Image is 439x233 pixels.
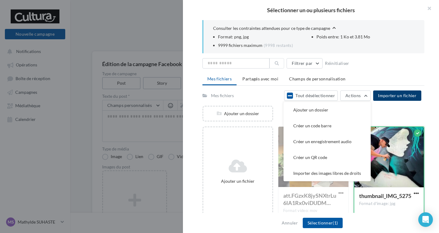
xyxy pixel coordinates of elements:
[284,118,371,134] button: Créer un code barre
[242,76,278,81] span: Partagés avec moi
[323,60,352,67] button: Réinitialiser
[284,102,371,118] button: Ajouter un dossier
[284,150,371,165] button: Créer un QR code
[213,25,330,31] span: Consulter les contraintes attendues pour ce type de campagne
[207,76,232,81] span: Mes fichiers
[218,34,316,40] li: Format: png, jpg
[303,218,343,228] button: Sélectionner(1)
[359,192,411,199] span: thumbnail_IMG_5275
[284,165,371,181] button: Importer des images libres de droits
[287,58,323,69] button: Filtrer par
[316,34,415,40] li: Poids entre: 1 Ko et 3.81 Mo
[359,201,419,207] div: Format d'image: jpg
[378,93,416,98] span: Importer un fichier
[213,25,336,33] button: Consulter les contraintes attendues pour ce type de campagne
[333,220,338,225] span: (1)
[373,90,421,101] button: Importer un fichier
[345,93,361,98] span: Actions
[289,76,345,81] span: Champs de personnalisation
[264,43,293,48] span: (9998 restants)
[279,219,300,227] button: Annuler
[211,93,234,99] div: Mes fichiers
[284,90,338,101] button: Tout désélectionner
[193,7,429,13] h2: Sélectionner un ou plusieurs fichiers
[203,111,272,117] div: Ajouter un dossier
[206,178,270,184] div: Ajouter un fichier
[418,212,433,227] div: Open Intercom Messenger
[218,42,262,48] span: 9999 fichiers maximum
[340,90,371,101] button: Actions
[284,134,371,150] button: Créer un enregistrement audio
